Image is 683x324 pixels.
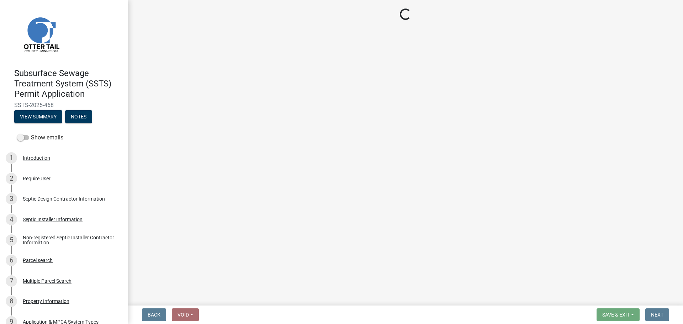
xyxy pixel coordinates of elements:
[17,133,63,142] label: Show emails
[14,110,62,123] button: View Summary
[172,308,199,321] button: Void
[14,7,68,61] img: Otter Tail County, Minnesota
[23,155,50,160] div: Introduction
[23,217,83,222] div: Septic Installer Information
[6,193,17,205] div: 3
[6,152,17,164] div: 1
[23,196,105,201] div: Septic Design Contractor Information
[23,258,53,263] div: Parcel search
[6,296,17,307] div: 8
[178,312,189,318] span: Void
[148,312,160,318] span: Back
[6,214,17,225] div: 4
[65,110,92,123] button: Notes
[6,234,17,246] div: 5
[651,312,663,318] span: Next
[14,68,122,99] h4: Subsurface Sewage Treatment System (SSTS) Permit Application
[14,115,62,120] wm-modal-confirm: Summary
[602,312,630,318] span: Save & Exit
[23,299,69,304] div: Property Information
[6,173,17,184] div: 2
[65,115,92,120] wm-modal-confirm: Notes
[597,308,640,321] button: Save & Exit
[23,176,51,181] div: Require User
[14,102,114,108] span: SSTS-2025-468
[142,308,166,321] button: Back
[6,255,17,266] div: 6
[645,308,669,321] button: Next
[23,278,72,283] div: Multiple Parcel Search
[6,275,17,287] div: 7
[23,235,117,245] div: Non-registered Septic Installer Contractor Information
